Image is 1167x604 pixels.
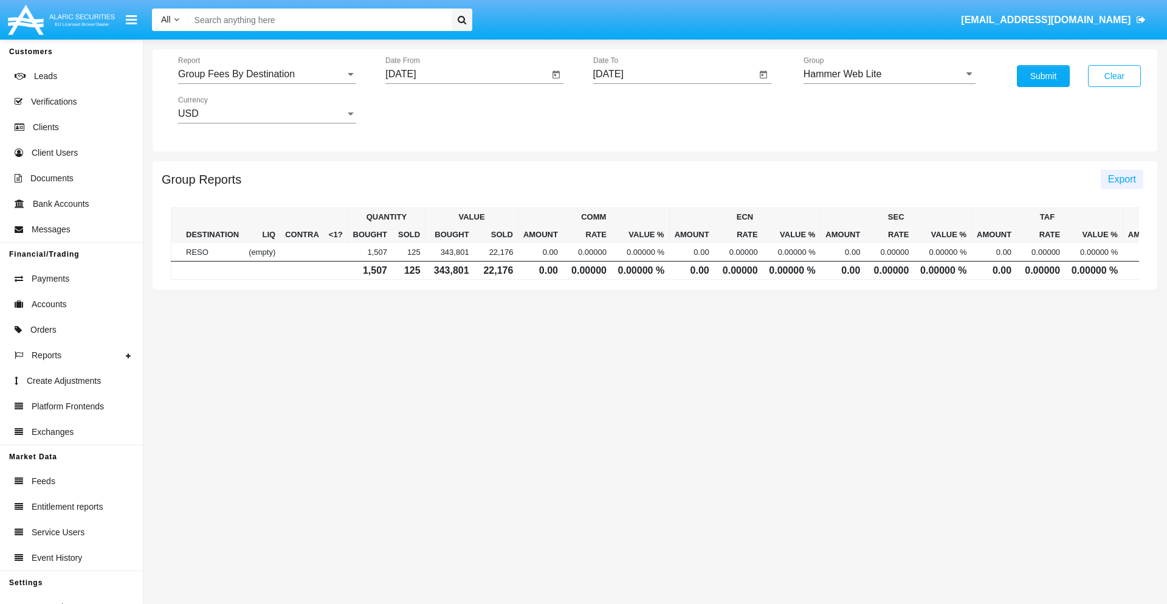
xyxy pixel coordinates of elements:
th: ECN [669,208,821,226]
th: COMM [518,208,669,226]
td: 0.00 [821,243,866,262]
th: CONTRA [280,208,324,244]
img: Logo image [6,2,117,38]
th: RATE [563,226,611,243]
span: Event History [32,552,82,564]
td: 0.00000 % [611,262,669,280]
th: SEC [821,208,972,226]
td: 0.00000 % [914,243,971,262]
td: 1,507 [348,262,392,280]
span: Service Users [32,526,84,539]
span: Platform Frontends [32,400,104,413]
td: RESO [181,243,244,262]
span: Exchanges [32,426,74,439]
span: Export [1108,174,1136,184]
span: Payments [32,272,69,285]
span: Messages [32,223,71,236]
th: VALUE [425,208,518,226]
th: RATE [714,226,763,243]
button: Open calendar [756,68,771,82]
td: 0.00000 % [763,262,821,280]
th: AMOUNT [669,226,714,243]
span: Documents [30,172,74,185]
span: Accounts [32,298,67,311]
th: Sold [392,226,425,243]
th: TAF [972,208,1123,226]
td: 22,176 [474,262,518,280]
td: 0.00 [821,262,866,280]
td: 0.00000 % [763,243,821,262]
td: 0.00000 % [914,262,971,280]
td: 0.00 [518,262,563,280]
td: 343,801 [425,262,474,280]
span: Entitlement reports [32,501,103,513]
span: USD [178,108,199,119]
td: 0.00000 [714,262,763,280]
span: Orders [30,324,57,336]
td: 0.00000 [1016,262,1065,280]
td: 0.00 [972,262,1017,280]
span: Client Users [32,147,78,159]
td: 0.00000 [1016,243,1065,262]
td: 0.00000 [714,243,763,262]
a: All [152,13,188,26]
th: VALUE % [763,226,821,243]
a: [EMAIL_ADDRESS][DOMAIN_NAME] [955,3,1152,37]
th: AMOUNT [821,226,866,243]
th: <1? [324,208,348,244]
th: AMOUNT [972,226,1017,243]
h5: Group Reports [162,175,241,184]
th: VALUE % [611,226,669,243]
th: QUANTITY [348,208,425,226]
th: Bought [348,226,392,243]
td: 125 [392,243,425,262]
span: Clients [33,121,59,134]
td: 0.00000 % [611,243,669,262]
th: RATE [865,226,914,243]
th: VALUE % [1065,226,1123,243]
button: Open calendar [549,68,563,82]
th: RATE [1016,226,1065,243]
th: DESTINATION [181,208,244,244]
input: Search [188,9,447,31]
button: Clear [1088,65,1141,87]
span: Feeds [32,475,55,488]
td: 343,801 [425,243,474,262]
th: Sold [474,226,518,243]
td: (empty) [244,243,280,262]
td: 0.00000 % [1065,262,1123,280]
td: 0.00000 [865,262,914,280]
th: VALUE % [914,226,971,243]
span: [EMAIL_ADDRESS][DOMAIN_NAME] [961,15,1131,25]
td: 1,507 [348,243,392,262]
span: Reports [32,349,61,362]
span: Leads [34,70,57,83]
td: 0.00000 % [1065,243,1123,262]
th: Bought [425,226,474,243]
td: 0.00 [669,262,714,280]
span: Group Fees By Destination [178,69,295,79]
td: 0.00000 [563,262,611,280]
th: LIQ [244,208,280,244]
span: Bank Accounts [33,198,89,210]
button: Export [1101,170,1143,189]
td: 0.00 [518,243,563,262]
td: 0.00000 [865,243,914,262]
span: All [161,15,171,24]
button: Submit [1017,65,1070,87]
td: 0.00 [669,243,714,262]
td: 0.00 [972,243,1017,262]
td: 0.00000 [563,243,611,262]
td: 22,176 [474,243,518,262]
span: Create Adjustments [27,375,101,387]
td: 125 [392,262,425,280]
span: Verifications [31,95,77,108]
th: AMOUNT [518,226,563,243]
